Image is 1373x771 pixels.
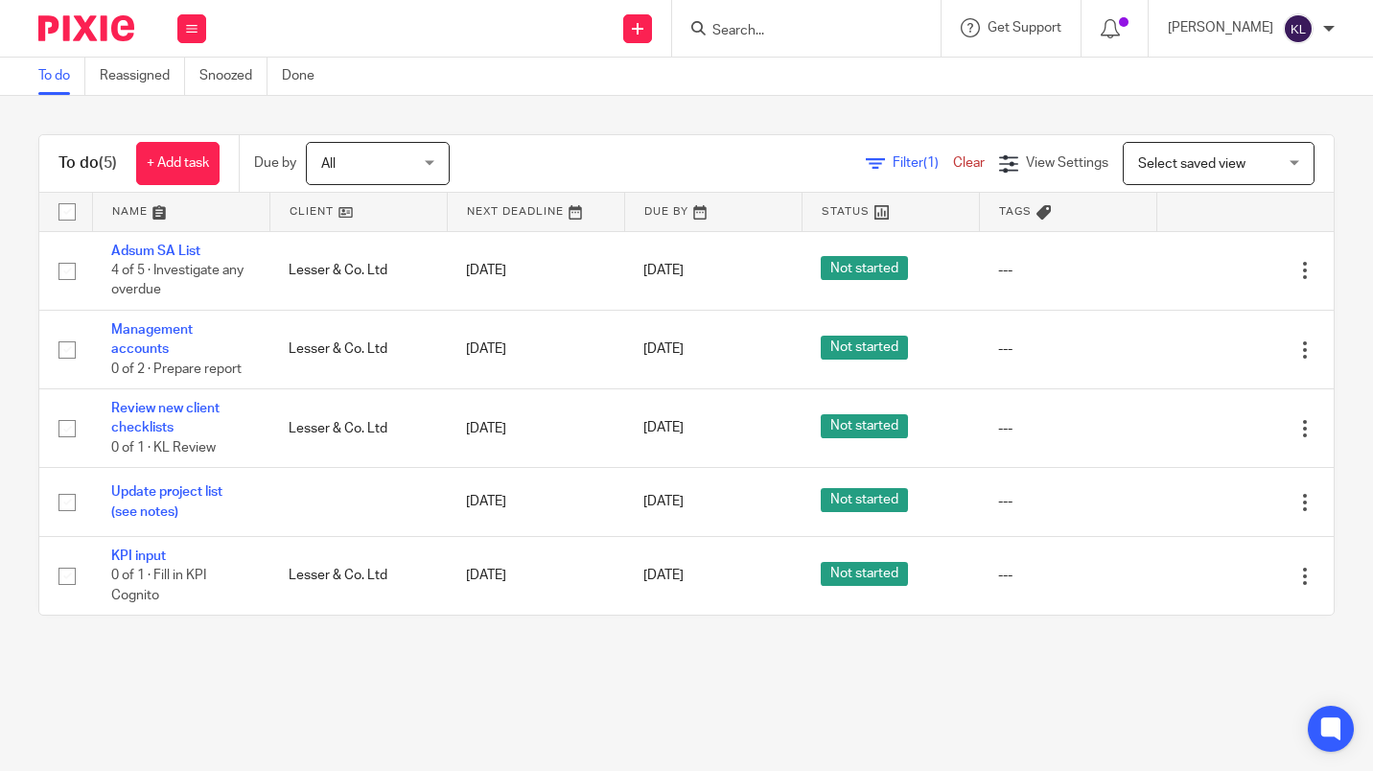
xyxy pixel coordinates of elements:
span: Select saved view [1138,157,1245,171]
span: 0 of 1 · Fill in KPI Cognito [111,569,206,602]
h1: To do [58,153,117,174]
td: Lesser & Co. Ltd [269,389,447,468]
span: [DATE] [643,496,684,509]
span: Not started [821,336,908,360]
div: --- [998,566,1137,585]
td: Lesser & Co. Ltd [269,231,447,310]
img: svg%3E [1283,13,1314,44]
span: View Settings [1026,156,1108,170]
div: --- [998,339,1137,359]
a: Review new client checklists [111,402,220,434]
td: [DATE] [447,231,624,310]
span: (5) [99,155,117,171]
a: Update project list (see notes) [111,485,222,518]
input: Search [710,23,883,40]
a: Management accounts [111,323,193,356]
span: Not started [821,562,908,586]
span: [DATE] [643,422,684,435]
img: Pixie [38,15,134,41]
p: [PERSON_NAME] [1168,18,1273,37]
a: Clear [953,156,985,170]
div: --- [998,261,1137,280]
span: Not started [821,256,908,280]
a: KPI input [111,549,166,563]
span: [DATE] [643,569,684,582]
a: + Add task [136,142,220,185]
td: [DATE] [447,310,624,388]
a: Snoozed [199,58,268,95]
span: All [321,157,336,171]
a: Adsum SA List [111,245,200,258]
span: Filter [893,156,953,170]
span: Not started [821,414,908,438]
a: Reassigned [100,58,185,95]
td: [DATE] [447,468,624,536]
span: 0 of 1 · KL Review [111,441,216,455]
td: Lesser & Co. Ltd [269,536,447,615]
a: Done [282,58,329,95]
td: Lesser & Co. Ltd [269,310,447,388]
span: Get Support [988,21,1061,35]
div: --- [998,492,1137,511]
p: Due by [254,153,296,173]
span: Not started [821,488,908,512]
span: 4 of 5 · Investigate any overdue [111,264,244,297]
a: To do [38,58,85,95]
td: [DATE] [447,536,624,615]
span: 0 of 2 · Prepare report [111,362,242,376]
span: (1) [923,156,939,170]
span: [DATE] [643,264,684,277]
span: [DATE] [643,343,684,357]
td: [DATE] [447,389,624,468]
div: --- [998,419,1137,438]
span: Tags [999,206,1032,217]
